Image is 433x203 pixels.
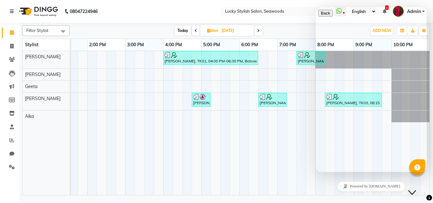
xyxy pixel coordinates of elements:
[240,40,260,49] a: 6:00 PM
[16,3,60,20] img: logo
[126,40,145,49] a: 3:00 PM
[25,113,34,119] span: Alka
[70,3,98,20] b: 08047224946
[205,28,220,33] span: Mon
[220,26,251,35] input: 2025-08-11
[25,42,38,48] span: Stylist
[26,28,48,33] span: Filter Stylist
[175,26,191,35] span: Today
[278,40,298,49] a: 7:00 PM
[164,52,257,64] div: [PERSON_NAME], TK01, 04:00 PM-06:30 PM, Botoxx - Upto Midback ([DEMOGRAPHIC_DATA])
[25,54,61,60] span: [PERSON_NAME]
[87,40,107,49] a: 2:00 PM
[297,52,324,64] div: [PERSON_NAME], TK03, 07:30 PM-08:15 PM, Ola plex SPA ( Midback) - [DEMOGRAPHIC_DATA]
[406,178,427,197] iframe: chat widget
[259,94,286,106] div: [PERSON_NAME], TK01, 06:30 PM-07:15 PM, Threading - Forehead ([DEMOGRAPHIC_DATA]),Threading - Upp...
[25,72,61,77] span: [PERSON_NAME]
[202,40,222,49] a: 5:00 PM
[393,6,404,17] img: Admin
[25,96,61,101] span: [PERSON_NAME]
[316,7,427,172] iframe: chat widget
[192,94,210,106] div: [PERSON_NAME], TK02, 04:45 PM-05:15 PM, Peel Of Waxing - Underarms ([DEMOGRAPHIC_DATA]),Threading...
[25,84,37,89] span: Geeta
[316,179,427,193] iframe: chat widget
[385,5,389,10] span: 2
[164,40,184,49] a: 4:00 PM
